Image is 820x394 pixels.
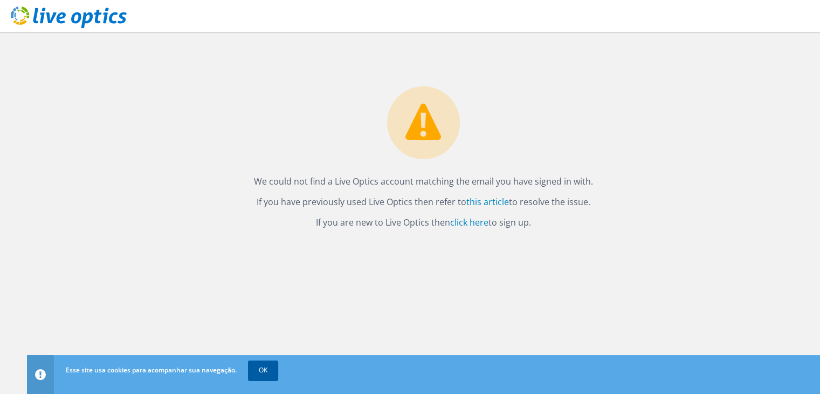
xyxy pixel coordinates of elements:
[466,196,509,208] a: this article
[38,194,809,209] p: If you have previously used Live Optics then refer to to resolve the issue.
[66,365,237,375] span: Esse site usa cookies para acompanhar sua navegação.
[38,215,809,230] p: If you are new to Live Optics then to sign up.
[38,174,809,189] p: We could not find a Live Optics account matching the email you have signed in with.
[248,361,278,380] a: OK
[450,216,488,228] a: click here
